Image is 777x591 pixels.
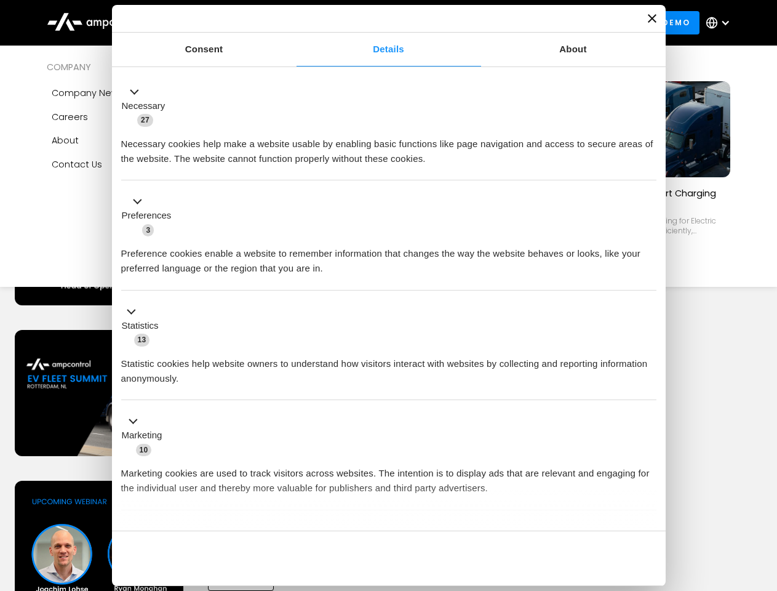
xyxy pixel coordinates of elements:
a: Careers [47,105,199,129]
div: Statistic cookies help website owners to understand how visitors interact with websites by collec... [121,347,656,386]
div: Marketing cookies are used to track visitors across websites. The intention is to display ads tha... [121,457,656,496]
button: Necessary (27) [121,84,173,127]
span: 10 [136,444,152,456]
span: 2 [203,526,215,538]
label: Preferences [122,209,172,223]
a: About [47,129,199,152]
label: Marketing [122,428,162,443]
label: Statistics [122,319,159,333]
a: Consent [112,33,297,66]
button: Preferences (3) [121,195,179,238]
a: Company news [47,81,199,105]
a: Contact Us [47,153,199,176]
div: Necessary cookies help make a website usable by enabling basic functions like page navigation and... [121,127,656,166]
label: Necessary [122,99,165,113]
div: Careers [52,110,88,124]
button: Okay [479,541,656,576]
a: About [481,33,666,66]
button: Close banner [648,14,656,23]
button: Marketing (10) [121,414,170,457]
button: Unclassified (2) [121,524,222,539]
a: Details [297,33,481,66]
span: 13 [134,334,150,346]
div: Contact Us [52,158,102,171]
div: COMPANY [47,60,199,74]
div: Preference cookies enable a website to remember information that changes the way the website beha... [121,237,656,276]
button: Statistics (13) [121,304,166,347]
span: 27 [137,114,153,126]
div: Company news [52,86,124,100]
div: About [52,134,79,147]
span: 3 [142,224,154,236]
